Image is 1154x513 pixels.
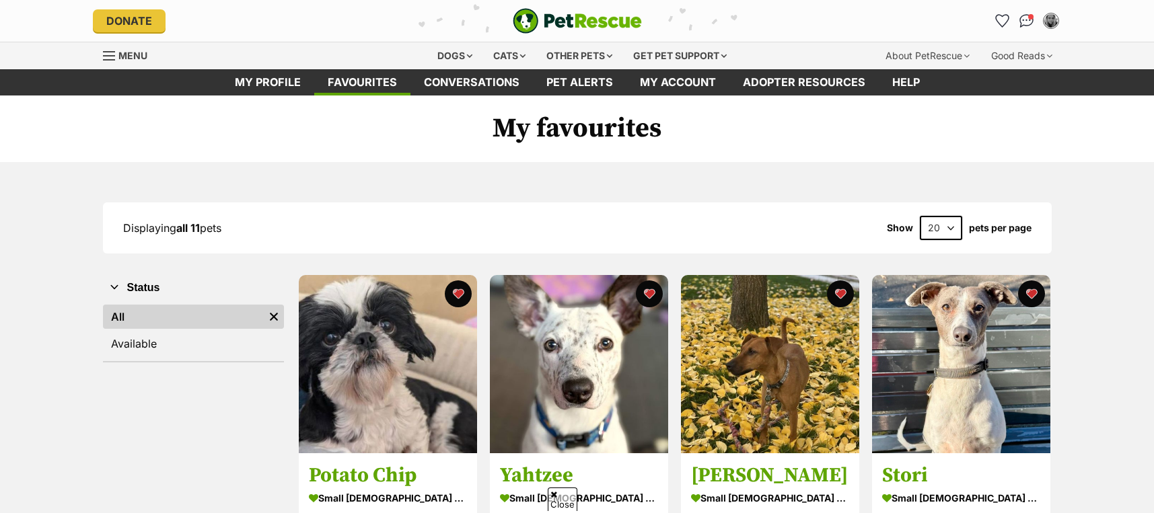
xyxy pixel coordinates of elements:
[484,42,535,69] div: Cats
[118,50,147,61] span: Menu
[872,275,1050,453] img: Stori
[428,42,482,69] div: Dogs
[123,221,221,235] span: Displaying pets
[729,69,879,95] a: Adopter resources
[691,463,849,489] h3: [PERSON_NAME]
[309,489,467,508] div: small [DEMOGRAPHIC_DATA] Dog
[969,223,1032,233] label: pets per page
[992,10,1062,32] ul: Account quick links
[176,221,200,235] strong: all 11
[879,69,933,95] a: Help
[1016,10,1038,32] a: Conversations
[221,69,314,95] a: My profile
[500,463,658,489] h3: Yahtzee
[103,331,284,356] a: Available
[626,69,729,95] a: My account
[624,42,736,69] div: Get pet support
[103,302,284,361] div: Status
[636,280,663,307] button: favourite
[537,42,622,69] div: Other pets
[309,463,467,489] h3: Potato Chip
[827,280,854,307] button: favourite
[299,275,477,453] img: Potato Chip
[490,275,668,453] img: Yahtzee
[992,10,1013,32] a: Favourites
[500,489,658,508] div: small [DEMOGRAPHIC_DATA] Dog
[681,275,859,453] img: Missy Peggotty
[1040,10,1062,32] button: My account
[691,489,849,508] div: small [DEMOGRAPHIC_DATA] Dog
[876,42,979,69] div: About PetRescue
[103,305,264,329] a: All
[887,223,913,233] span: Show
[982,42,1062,69] div: Good Reads
[882,463,1040,489] h3: Stori
[103,279,284,297] button: Status
[264,305,284,329] a: Remove filter
[93,9,166,32] a: Donate
[1019,14,1034,28] img: chat-41dd97257d64d25036548639549fe6c8038ab92f7586957e7f3b1b290dea8141.svg
[533,69,626,95] a: Pet alerts
[314,69,410,95] a: Favourites
[1018,280,1045,307] button: favourite
[513,8,642,34] a: PetRescue
[445,280,472,307] button: favourite
[882,489,1040,508] div: small [DEMOGRAPHIC_DATA] Dog
[548,487,577,511] span: Close
[103,42,157,67] a: Menu
[410,69,533,95] a: conversations
[513,8,642,34] img: logo-e224e6f780fb5917bec1dbf3a21bbac754714ae5b6737aabdf751b685950b380.svg
[1044,14,1058,28] img: Michelle profile pic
